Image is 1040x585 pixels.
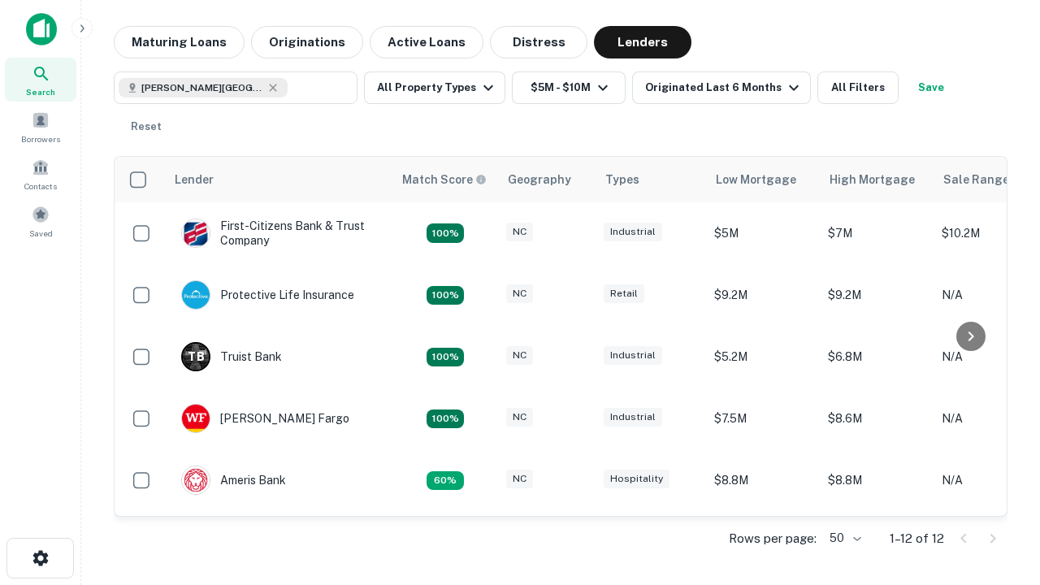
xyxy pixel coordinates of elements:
button: Distress [490,26,587,58]
div: Sale Range [943,170,1009,189]
td: $5.2M [706,326,820,388]
div: Protective Life Insurance [181,280,354,310]
img: picture [182,405,210,432]
span: [PERSON_NAME][GEOGRAPHIC_DATA], [GEOGRAPHIC_DATA] [141,80,263,95]
a: Search [5,58,76,102]
img: capitalize-icon.png [26,13,57,45]
img: picture [182,466,210,494]
div: NC [506,408,533,427]
div: Low Mortgage [716,170,796,189]
iframe: Chat Widget [959,455,1040,533]
div: Ameris Bank [181,466,286,495]
p: T B [188,349,204,366]
td: $9.2M [820,511,934,573]
div: Truist Bank [181,342,282,371]
td: $5M [706,202,820,264]
th: Geography [498,157,596,202]
img: picture [182,219,210,247]
td: $8.8M [706,449,820,511]
h6: Match Score [402,171,483,188]
div: Industrial [604,408,662,427]
button: Maturing Loans [114,26,245,58]
div: Hospitality [604,470,669,488]
button: Lenders [594,26,691,58]
span: Saved [29,227,53,240]
a: Contacts [5,152,76,196]
td: $8.6M [820,388,934,449]
button: All Filters [817,71,899,104]
div: Matching Properties: 1, hasApolloMatch: undefined [427,471,464,491]
div: [PERSON_NAME] Fargo [181,404,349,433]
div: Matching Properties: 2, hasApolloMatch: undefined [427,286,464,305]
td: $6.8M [820,326,934,388]
div: Retail [604,284,644,303]
td: $7.5M [706,388,820,449]
td: $7M [820,202,934,264]
div: Lender [175,170,214,189]
div: Matching Properties: 2, hasApolloMatch: undefined [427,409,464,429]
td: $9.2M [706,264,820,326]
p: Rows per page: [729,529,817,548]
button: $5M - $10M [512,71,626,104]
button: All Property Types [364,71,505,104]
div: Matching Properties: 3, hasApolloMatch: undefined [427,348,464,367]
img: picture [182,281,210,309]
td: $9.2M [820,264,934,326]
button: Reset [120,110,172,143]
div: Originated Last 6 Months [645,78,804,97]
p: 1–12 of 12 [890,529,944,548]
div: Types [605,170,639,189]
button: Save your search to get updates of matches that match your search criteria. [905,71,957,104]
div: First-citizens Bank & Trust Company [181,219,376,248]
div: Matching Properties: 2, hasApolloMatch: undefined [427,223,464,243]
th: High Mortgage [820,157,934,202]
th: Capitalize uses an advanced AI algorithm to match your search with the best lender. The match sco... [392,157,498,202]
th: Lender [165,157,392,202]
a: Saved [5,199,76,243]
div: Industrial [604,223,662,241]
div: Capitalize uses an advanced AI algorithm to match your search with the best lender. The match sco... [402,171,487,188]
div: High Mortgage [830,170,915,189]
a: Borrowers [5,105,76,149]
button: Active Loans [370,26,483,58]
div: NC [506,470,533,488]
span: Search [26,85,55,98]
div: NC [506,284,533,303]
td: $9.2M [706,511,820,573]
div: Industrial [604,346,662,365]
div: 50 [823,526,864,550]
button: Originated Last 6 Months [632,71,811,104]
th: Low Mortgage [706,157,820,202]
td: $8.8M [820,449,934,511]
span: Borrowers [21,132,60,145]
div: Geography [508,170,571,189]
div: NC [506,346,533,365]
span: Contacts [24,180,57,193]
div: NC [506,223,533,241]
button: Originations [251,26,363,58]
th: Types [596,157,706,202]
